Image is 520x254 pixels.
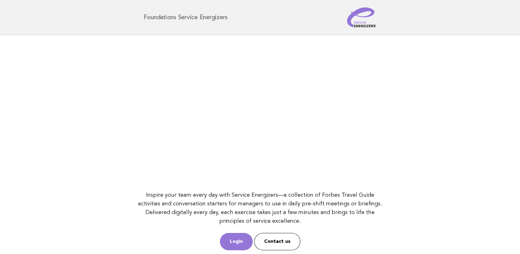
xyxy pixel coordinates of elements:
img: Service Energizers [347,7,377,27]
iframe: YouTube video player [137,42,383,181]
h1: Foundations Service Energizers [144,14,228,20]
a: Login [220,233,253,250]
a: Contact us [254,233,300,250]
p: Inspire your team every day with Service Energizers—a collection of Forbes Travel Guide activitie... [137,191,383,226]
